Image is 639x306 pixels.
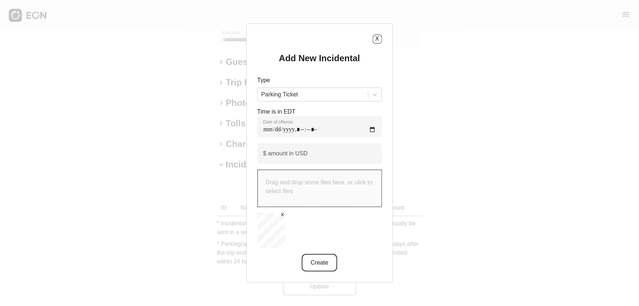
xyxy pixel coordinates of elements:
h2: Add New Incidental [279,52,360,64]
label: Date of offense [263,119,293,125]
button: Create [302,254,337,272]
p: Drag and drop some files here, or click to select files [266,178,374,196]
button: x [279,210,286,217]
button: X [373,34,382,44]
div: Time is in EDT [257,107,382,137]
label: $ amount in USD [263,149,308,158]
p: Type [257,76,382,85]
